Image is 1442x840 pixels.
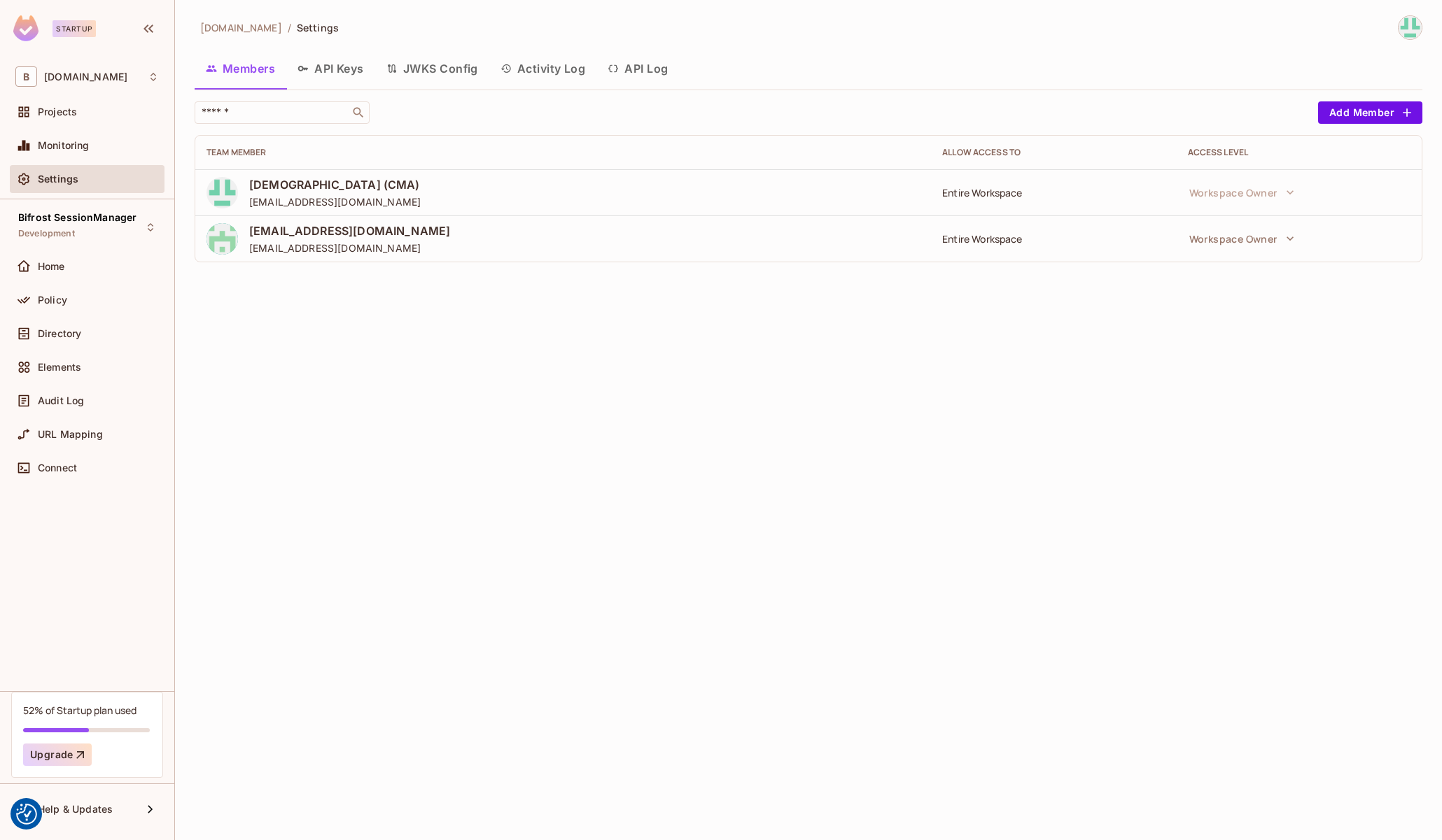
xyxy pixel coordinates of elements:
[52,20,96,37] div: Startup
[596,51,679,86] button: API Log
[23,743,92,766] button: Upgrade
[16,804,37,825] button: Consent Preferences
[38,395,84,406] span: Audit Log
[23,704,136,717] div: 52% of Startup plan used
[942,147,1165,158] div: Allow Access to
[38,328,81,339] span: Directory
[1182,225,1301,252] button: Workspace Owner
[195,51,286,86] button: Members
[375,51,489,86] button: JWKS Config
[38,362,81,373] span: Elements
[38,294,67,306] span: Policy
[206,147,920,158] div: Team Member
[1188,147,1410,158] div: Access Level
[38,173,78,185] span: Settings
[38,429,103,440] span: URL Mapping
[249,241,450,255] span: [EMAIL_ADDRESS][DOMAIN_NAME]
[13,15,38,41] img: SReyMgAAAABJRU5ErkJggg==
[286,51,375,86] button: API Keys
[18,212,136,223] span: Bifrost SessionManager
[206,177,238,208] img: 70372011
[38,804,113,815] span: Help & Updates
[44,71,127,83] span: Workspace: bifrostconnect.com
[38,261,65,272] span: Home
[38,462,77,474] span: Connect
[297,21,339,34] span: Settings
[1182,178,1301,206] button: Workspace Owner
[489,51,597,86] button: Activity Log
[249,195,421,208] span: [EMAIL_ADDRESS][DOMAIN_NAME]
[38,140,90,151] span: Monitoring
[18,228,75,239] span: Development
[1399,16,1422,39] img: Christian (CMA)
[942,186,1165,199] div: Entire Workspace
[942,232,1165,245] div: Entire Workspace
[200,21,282,34] span: [DOMAIN_NAME]
[16,804,37,825] img: Revisit consent button
[288,21,291,34] li: /
[249,177,421,192] span: [DEMOGRAPHIC_DATA] (CMA)
[15,66,37,87] span: B
[249,223,450,239] span: [EMAIL_ADDRESS][DOMAIN_NAME]
[206,223,238,255] img: 181455995
[1318,101,1422,124] button: Add Member
[38,106,77,118] span: Projects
